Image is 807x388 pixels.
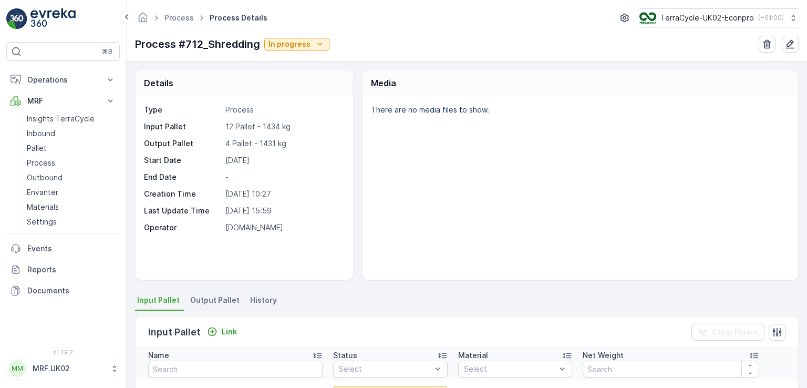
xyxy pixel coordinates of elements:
[144,189,221,199] p: Creation Time
[27,114,95,124] p: Insights TerraCycle
[464,364,556,374] p: Select
[268,39,311,49] p: In progress
[264,38,329,50] button: In progress
[144,222,221,233] p: Operator
[27,75,99,85] p: Operations
[6,358,120,380] button: MMMRF.UK02
[225,155,342,166] p: [DATE]
[23,170,120,185] a: Outbound
[144,105,221,115] p: Type
[27,172,63,183] p: Outbound
[144,172,221,182] p: End Date
[137,295,180,305] span: Input Pallet
[27,143,47,154] p: Pallet
[712,327,758,338] p: Clear Filters
[458,350,488,361] p: Material
[135,36,260,52] p: Process #712_Shredding
[144,138,221,149] p: Output Pallet
[583,361,759,377] input: Search
[660,13,754,23] p: TerraCycle-UK02-Econpro
[27,285,116,296] p: Documents
[222,326,237,337] p: Link
[33,363,105,374] p: MRF.UK02
[23,156,120,170] a: Process
[6,280,120,301] a: Documents
[9,360,26,377] div: MM
[23,111,120,126] a: Insights TerraCycle
[6,90,120,111] button: MRF
[27,187,58,198] p: Envanter
[27,202,59,212] p: Materials
[371,105,787,115] p: There are no media files to show.
[23,215,120,229] a: Settings
[225,189,342,199] p: [DATE] 10:27
[225,138,342,149] p: 4 Pallet - 1431 kg
[639,12,656,24] img: terracycle_logo_wKaHoWT.png
[23,200,120,215] a: Materials
[27,264,116,275] p: Reports
[225,121,342,132] p: 12 Pallet - 1434 kg
[23,185,120,200] a: Envanter
[758,14,784,22] p: ( +01:00 )
[27,217,57,227] p: Settings
[148,350,169,361] p: Name
[225,105,342,115] p: Process
[27,96,99,106] p: MRF
[6,349,120,355] span: v 1.49.2
[6,8,27,29] img: logo
[23,141,120,156] a: Pallet
[225,172,342,182] p: -
[6,69,120,90] button: Operations
[203,325,241,338] button: Link
[225,222,342,233] p: [DOMAIN_NAME]
[691,324,764,341] button: Clear Filters
[102,47,112,56] p: ⌘B
[639,8,799,27] button: TerraCycle-UK02-Econpro(+01:00)
[333,350,357,361] p: Status
[6,259,120,280] a: Reports
[339,364,432,374] p: Select
[27,158,55,168] p: Process
[144,155,221,166] p: Start Date
[190,295,240,305] span: Output Pallet
[27,128,55,139] p: Inbound
[250,295,277,305] span: History
[144,77,173,89] p: Details
[137,16,149,25] a: Homepage
[6,238,120,259] a: Events
[144,206,221,216] p: Last Update Time
[30,8,76,29] img: logo_light-DOdMpM7g.png
[27,243,116,254] p: Events
[208,13,270,23] span: Process Details
[144,121,221,132] p: Input Pallet
[148,325,201,340] p: Input Pallet
[583,350,624,361] p: Net Weight
[148,361,323,377] input: Search
[164,13,194,22] a: Process
[225,206,342,216] p: [DATE] 15:59
[23,126,120,141] a: Inbound
[371,77,396,89] p: Media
